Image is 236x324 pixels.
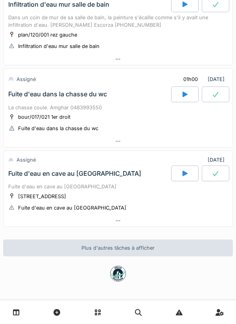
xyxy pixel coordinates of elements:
div: Infiltration d'eau mur salle de bain [8,1,109,8]
div: [STREET_ADDRESS] [18,193,66,200]
div: Fuite d'eau dans la chasse du wc [18,125,98,132]
div: Fuite d'eau en cave au [GEOGRAPHIC_DATA] [18,204,126,212]
div: Assigné [17,156,36,164]
div: Dans un coin de mur de sa salle de bain, la peinture s'écaille comme s'il y avait une infiltratio... [8,14,228,29]
div: 01h00 [183,75,198,83]
div: bour/017/021 1er droit [18,113,70,121]
div: La chasse coule. Amghar 0483993550 [8,104,228,111]
div: Plus d'autres tâches à afficher [3,239,233,256]
div: Fuite d'eau en cave au [GEOGRAPHIC_DATA] [8,170,141,177]
div: Assigné [17,75,36,83]
div: plan/120/001 rez gauche [18,31,77,39]
div: [DATE] [177,72,228,87]
img: badge-BVDL4wpA.svg [110,266,126,282]
div: Infiltration d'eau mur salle de bain [18,42,100,50]
div: Fuite d'eau dans la chasse du wc [8,90,107,98]
div: [DATE] [208,156,228,164]
div: Fuite d'eau en cave au [GEOGRAPHIC_DATA] [8,183,228,190]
